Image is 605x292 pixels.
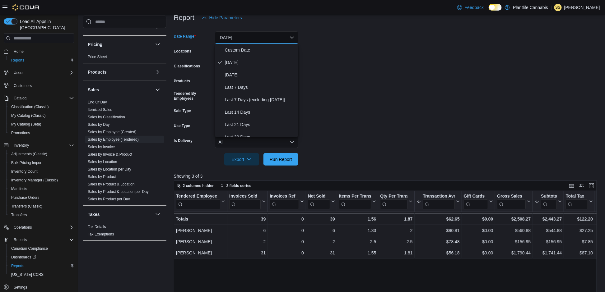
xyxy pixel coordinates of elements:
a: Transfers [9,211,29,219]
a: Home [11,48,26,55]
button: Reports [6,262,77,270]
span: Transfers [9,211,74,219]
a: Reports [9,262,27,270]
a: Sales by Product & Location per Day [88,189,149,194]
span: Reports [11,236,74,244]
div: Transaction Average [423,194,454,199]
span: Purchase Orders [9,194,74,201]
div: 31 [229,249,266,257]
a: End Of Day [88,100,107,104]
span: Sales by Location [88,159,117,164]
div: 0 [270,238,304,245]
h3: Report [174,14,194,21]
button: Transfers (Classic) [6,202,77,211]
a: Sales by Employee (Created) [88,130,137,134]
div: $156.95 [535,238,562,245]
a: My Catalog (Classic) [9,112,48,119]
button: Transaction Average [417,194,459,209]
a: Dashboards [6,253,77,262]
span: Last 7 Days [225,84,296,91]
div: 2.5 [380,238,412,245]
span: Reports [9,262,74,270]
div: Qty Per Transaction [380,194,407,209]
span: Load All Apps in [GEOGRAPHIC_DATA] [17,18,74,31]
span: Last 21 Days [225,121,296,128]
span: My Catalog (Beta) [9,121,74,128]
a: Tax Details [88,225,106,229]
div: 0 [270,249,304,257]
div: Gross Sales [497,194,526,199]
div: Select listbox [215,44,298,137]
span: Last 7 Days (excluding [DATE]) [225,96,296,103]
span: Customers [11,81,74,89]
span: Promotions [11,130,30,135]
p: Plantlife Cannabis [513,4,548,11]
span: Price Sheet [88,54,107,59]
button: Qty Per Transaction [380,194,412,209]
div: $0.00 [463,227,493,234]
a: Sales by Classification [88,115,125,119]
button: Classification (Classic) [6,103,77,111]
span: Sales by Product per Day [88,197,130,202]
span: Sales by Classification [88,115,125,120]
a: [US_STATE] CCRS [9,271,46,278]
button: Inventory Manager (Classic) [6,176,77,185]
button: Inventory [11,142,31,149]
div: 39 [308,215,335,223]
a: Dashboards [9,253,39,261]
span: Manifests [11,186,27,191]
button: Invoices Sold [229,194,266,209]
a: Sales by Invoice & Product [88,152,132,157]
h3: Products [88,69,107,75]
span: Transfers [11,212,27,217]
button: Inventory [1,141,77,150]
button: Run Report [263,153,298,166]
span: Reports [14,237,27,242]
button: Adjustments (Classic) [6,150,77,158]
button: Transfers [6,211,77,219]
div: Transaction Average [423,194,454,209]
a: Bulk Pricing Import [9,159,45,167]
span: Settings [14,285,27,290]
div: $90.81 [417,227,459,234]
span: 2 fields sorted [226,183,252,188]
div: Gift Cards [463,194,488,199]
a: Sales by Invoice [88,145,115,149]
span: Sales by Product [88,174,116,179]
div: 2 [229,238,266,245]
div: 1.55 [339,249,376,257]
button: Users [11,69,26,76]
span: Last 30 Days [225,133,296,141]
a: Adjustments (Classic) [9,150,50,158]
button: Bulk Pricing Import [6,158,77,167]
span: Reports [11,263,24,268]
div: $544.88 [535,227,562,234]
a: Itemized Sales [88,107,112,112]
div: $27.25 [566,227,593,234]
button: Items Per Transaction [339,194,376,209]
span: Feedback [465,4,484,11]
div: $0.00 [463,238,493,245]
div: $156.95 [497,238,531,245]
span: Inventory Count [9,168,74,175]
span: Sales by Product & Location per Day [88,189,149,194]
button: Manifests [6,185,77,193]
a: Tax Exemptions [88,232,114,236]
button: 2 fields sorted [218,182,254,189]
span: My Catalog (Beta) [11,122,41,127]
span: Customers [14,83,32,88]
div: Total Tax [566,194,588,199]
button: Pricing [88,41,153,48]
h3: Taxes [88,211,100,217]
button: Settings [1,283,77,292]
span: Sales by Invoice [88,144,115,149]
span: Manifests [9,185,74,193]
div: 1.81 [380,249,412,257]
a: Sales by Product & Location [88,182,135,186]
span: Transfers (Classic) [11,204,42,209]
div: $560.88 [497,227,531,234]
span: Itemized Sales [88,107,112,112]
span: Export [228,153,255,166]
button: Catalog [1,94,77,103]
